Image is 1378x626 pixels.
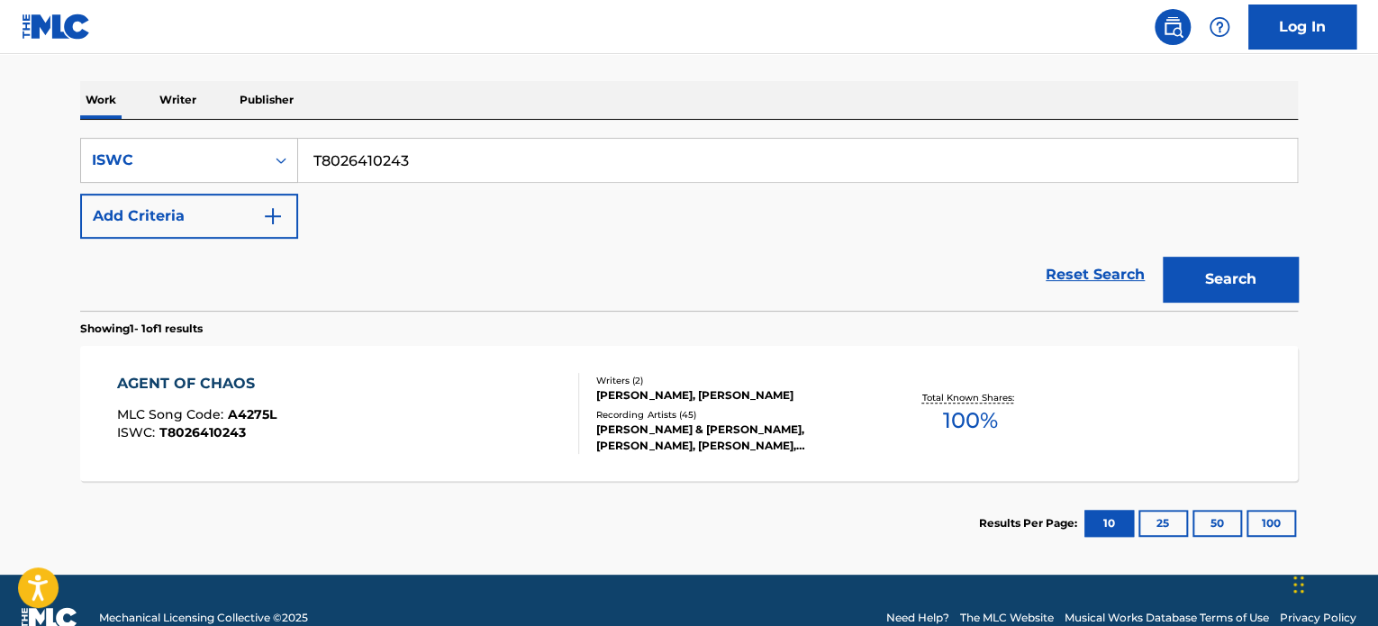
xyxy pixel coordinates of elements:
div: ISWC [92,150,254,171]
p: Results Per Page: [979,515,1082,531]
div: Recording Artists ( 45 ) [596,408,868,422]
span: MLC Song Code : [117,406,228,422]
img: 9d2ae6d4665cec9f34b9.svg [262,205,284,227]
a: Privacy Policy [1280,610,1356,626]
a: Need Help? [886,610,949,626]
div: AGENT OF CHAOS [117,373,277,395]
div: Help [1201,9,1237,45]
p: Showing 1 - 1 of 1 results [80,321,203,337]
button: Search [1163,257,1298,302]
img: MLC Logo [22,14,91,40]
a: Public Search [1155,9,1191,45]
div: Drag [1293,558,1304,612]
p: Publisher [234,81,299,119]
p: Writer [154,81,202,119]
button: 10 [1084,510,1134,537]
button: Add Criteria [80,194,298,239]
a: Reset Search [1037,255,1154,295]
button: 50 [1192,510,1242,537]
div: [PERSON_NAME], [PERSON_NAME] [596,387,868,404]
span: T8026410243 [159,424,246,440]
span: 100 % [942,404,997,437]
a: AGENT OF CHAOSMLC Song Code:A4275LISWC:T8026410243Writers (2)[PERSON_NAME], [PERSON_NAME]Recordin... [80,346,1298,481]
a: Musical Works Database Terms of Use [1065,610,1269,626]
a: The MLC Website [960,610,1054,626]
p: Work [80,81,122,119]
div: [PERSON_NAME] & [PERSON_NAME], [PERSON_NAME], [PERSON_NAME], [PERSON_NAME]|[PERSON_NAME], [PERSON... [596,422,868,454]
span: ISWC : [117,424,159,440]
a: Log In [1248,5,1356,50]
button: 25 [1138,510,1188,537]
iframe: Chat Widget [1288,540,1378,626]
span: A4275L [228,406,277,422]
div: Writers ( 2 ) [596,374,868,387]
span: Mechanical Licensing Collective © 2025 [99,610,308,626]
p: Total Known Shares: [921,391,1018,404]
button: 100 [1247,510,1296,537]
form: Search Form [80,138,1298,311]
img: help [1209,16,1230,38]
img: search [1162,16,1183,38]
